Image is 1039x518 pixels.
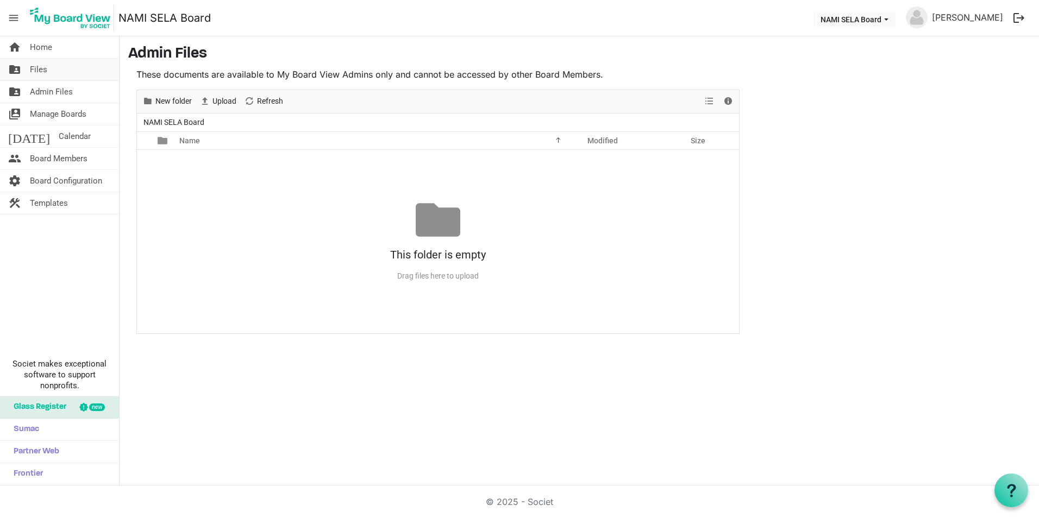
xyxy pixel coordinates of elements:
a: [PERSON_NAME] [928,7,1007,28]
span: Frontier [8,463,43,485]
span: Partner Web [8,441,59,463]
div: Drag files here to upload [137,267,739,285]
div: New folder [139,90,196,113]
span: Board Configuration [30,170,102,192]
span: Manage Boards [30,103,86,125]
img: no-profile-picture.svg [906,7,928,28]
div: Upload [196,90,240,113]
span: Modified [587,136,618,145]
span: Sumac [8,419,39,440]
button: Refresh [242,94,285,108]
span: home [8,36,21,58]
div: This folder is empty [137,242,739,267]
a: NAMI SELA Board [118,7,211,29]
span: Societ makes exceptional software to support nonprofits. [5,358,114,391]
span: people [8,148,21,169]
span: Size [691,136,705,145]
button: logout [1007,7,1030,29]
button: NAMI SELA Board dropdownbutton [813,11,896,27]
span: Refresh [256,94,284,108]
span: Glass Register [8,396,66,418]
button: View dropdownbutton [703,94,716,108]
span: New folder [154,94,193,108]
span: Templates [30,192,68,214]
div: Refresh [240,90,287,113]
div: Details [719,90,737,113]
span: settings [8,170,21,192]
h3: Admin Files [128,45,1030,64]
span: construction [8,192,21,214]
span: Admin Files [30,81,73,103]
div: new [89,403,105,411]
span: Board Members [30,148,87,169]
img: My Board View Logo [27,4,114,31]
p: These documents are available to My Board View Admins only and cannot be accessed by other Board ... [136,68,740,81]
span: folder_shared [8,59,21,80]
span: menu [3,8,24,28]
div: View [700,90,719,113]
a: © 2025 - Societ [486,496,553,507]
span: Calendar [59,125,91,147]
span: Upload [211,94,237,108]
a: My Board View Logo [27,4,118,31]
span: Home [30,36,52,58]
span: folder_shared [8,81,21,103]
span: Files [30,59,47,80]
button: Details [721,94,736,108]
span: Name [179,136,200,145]
span: NAMI SELA Board [141,116,206,129]
span: switch_account [8,103,21,125]
button: Upload [198,94,239,108]
span: [DATE] [8,125,50,147]
button: New folder [141,94,194,108]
